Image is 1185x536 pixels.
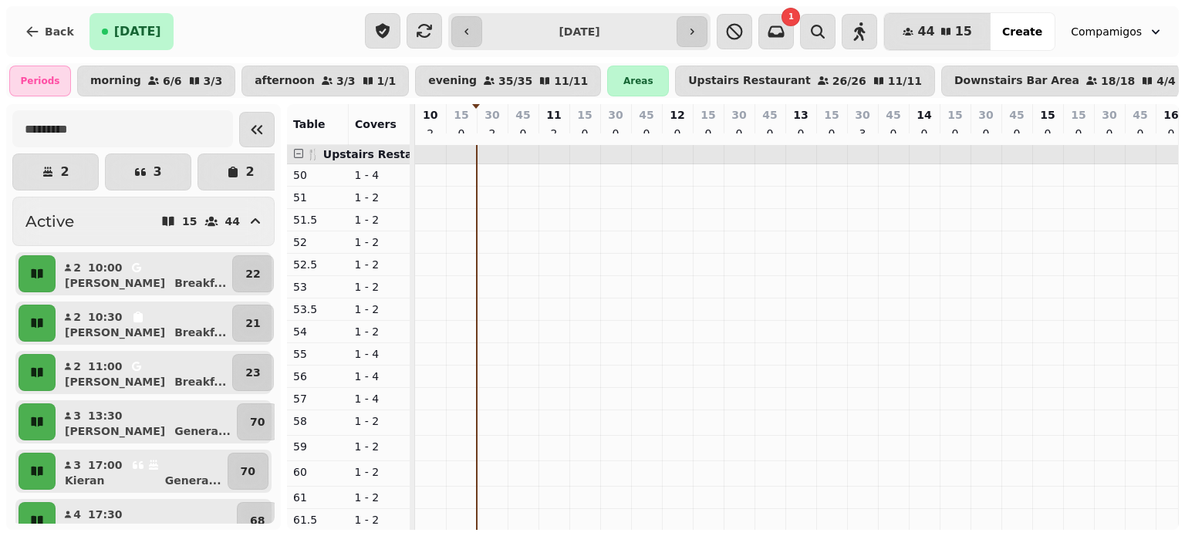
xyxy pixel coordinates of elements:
[232,305,273,342] button: 21
[762,107,777,123] p: 45
[250,414,265,430] p: 70
[701,107,715,123] p: 15
[1011,126,1023,141] p: 0
[228,453,268,490] button: 70
[498,76,532,86] p: 35 / 35
[73,309,82,325] p: 2
[12,153,99,190] button: 2
[65,423,165,439] p: [PERSON_NAME]
[232,354,273,391] button: 23
[239,112,275,147] button: Collapse sidebar
[65,325,165,340] p: [PERSON_NAME]
[293,190,343,205] p: 51
[237,403,278,440] button: 70
[88,408,123,423] p: 13:30
[165,473,221,488] p: Genera ...
[855,107,869,123] p: 30
[293,391,343,406] p: 57
[577,107,592,123] p: 15
[88,359,123,374] p: 11:00
[12,13,86,50] button: Back
[355,279,404,295] p: 1 - 2
[25,211,74,232] h2: Active
[293,324,343,339] p: 54
[484,107,499,123] p: 30
[174,325,226,340] p: Breakf ...
[954,75,1079,87] p: Downstairs Bar Area
[88,309,123,325] p: 10:30
[241,66,409,96] button: afternoon3/31/1
[1103,126,1116,141] p: 0
[59,354,229,391] button: 211:00[PERSON_NAME]Breakf...
[88,457,123,473] p: 17:00
[428,75,477,87] p: evening
[1101,76,1135,86] p: 18 / 18
[888,76,922,86] p: 11 / 11
[1062,18,1173,46] button: Compamigos
[1042,126,1054,141] p: 0
[65,473,104,488] p: Kieran
[9,66,71,96] div: Periods
[293,257,343,272] p: 52.5
[1156,76,1176,86] p: 4 / 4
[856,126,869,141] p: 3
[415,66,601,96] button: evening35/3511/11
[336,76,356,86] p: 3 / 3
[73,408,82,423] p: 3
[355,324,404,339] p: 1 - 2
[225,216,240,227] p: 44
[45,26,74,37] span: Back
[1072,126,1085,141] p: 0
[88,507,123,522] p: 17:30
[59,305,229,342] button: 210:30[PERSON_NAME]Breakf...
[918,126,930,141] p: 0
[174,275,226,291] p: Breakf ...
[424,126,437,141] p: 2
[245,166,254,178] p: 2
[670,107,684,123] p: 12
[947,107,962,123] p: 15
[59,453,225,490] button: 317:00KieranGenera...
[73,359,82,374] p: 2
[59,255,229,292] button: 210:00[PERSON_NAME]Breakf...
[114,25,161,38] span: [DATE]
[454,107,468,123] p: 15
[640,126,653,141] p: 0
[245,365,260,380] p: 23
[355,234,404,250] p: 1 - 2
[73,260,82,275] p: 2
[105,153,191,190] button: 3
[88,260,123,275] p: 10:00
[355,212,404,228] p: 1 - 2
[990,13,1055,50] button: Create
[293,369,343,384] p: 56
[65,275,165,291] p: [PERSON_NAME]
[255,75,315,87] p: afternoon
[355,490,404,505] p: 1 - 2
[1071,107,1085,123] p: 15
[887,126,900,141] p: 0
[163,76,182,86] p: 6 / 6
[65,374,165,389] p: [PERSON_NAME]
[1040,107,1055,123] p: 15
[554,76,588,86] p: 11 / 11
[607,66,669,96] div: Areas
[153,166,161,178] p: 3
[60,166,69,178] p: 2
[1009,107,1024,123] p: 45
[73,507,82,522] p: 4
[548,126,560,141] p: 2
[245,266,260,281] p: 22
[1133,107,1147,123] p: 45
[515,107,530,123] p: 45
[517,126,529,141] p: 0
[1002,26,1042,37] span: Create
[293,413,343,429] p: 58
[377,76,397,86] p: 1 / 1
[546,107,561,123] p: 11
[793,107,808,123] p: 13
[250,513,265,528] p: 68
[825,126,838,141] p: 0
[980,126,992,141] p: 0
[174,374,226,389] p: Breakf ...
